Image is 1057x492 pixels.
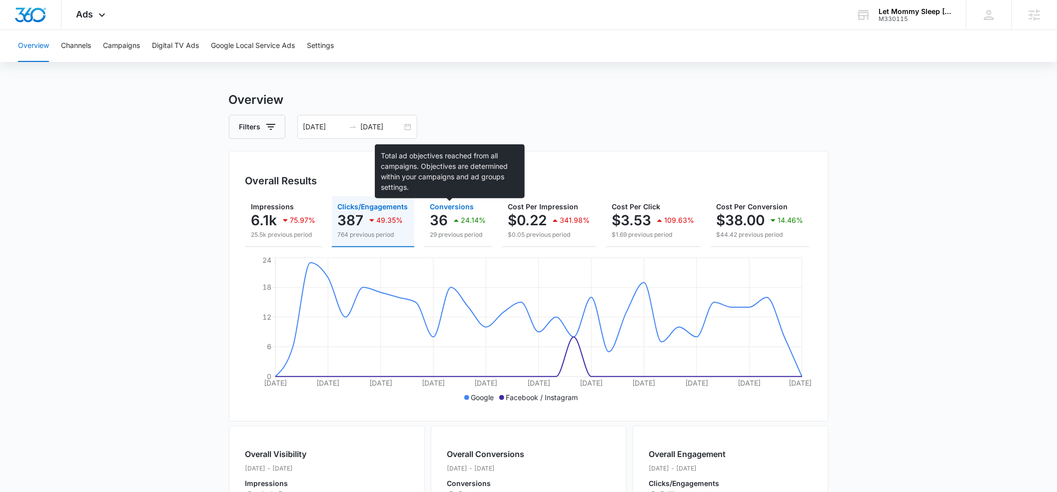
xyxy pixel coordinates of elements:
tspan: [DATE] [369,379,392,387]
button: Google Local Service Ads [211,30,295,62]
span: Ads [76,9,93,19]
p: 25.5k previous period [251,230,316,239]
button: Digital TV Ads [152,30,199,62]
span: Clicks/Engagements [338,202,408,211]
tspan: [DATE] [264,379,287,387]
p: [DATE] - [DATE] [649,464,726,473]
tspan: [DATE] [580,379,603,387]
p: 36 [430,212,448,228]
button: Campaigns [103,30,140,62]
h2: Overall Engagement [649,448,726,460]
tspan: 0 [267,372,271,381]
p: 387 [338,212,364,228]
input: End date [361,121,402,132]
div: account name [879,7,952,15]
p: Google [471,392,494,403]
p: 764 previous period [338,230,408,239]
tspan: [DATE] [738,379,761,387]
p: $0.05 previous period [508,230,590,239]
span: swap-right [349,123,357,131]
tspan: [DATE] [422,379,445,387]
span: Cost Per Conversion [717,202,788,211]
h3: Overall Results [245,173,317,188]
p: $3.53 [612,212,652,228]
p: 14.46% [778,217,804,224]
p: [DATE] - [DATE] [245,464,325,473]
tspan: [DATE] [474,379,497,387]
tspan: 24 [262,256,271,264]
p: Facebook / Instagram [506,392,578,403]
p: 29 previous period [430,230,486,239]
tspan: [DATE] [685,379,708,387]
p: $38.00 [717,212,765,228]
button: Channels [61,30,91,62]
h2: Overall Conversions [447,448,525,460]
span: Cost Per Click [612,202,661,211]
button: Settings [307,30,334,62]
p: 75.97% [290,217,316,224]
p: Impressions [245,480,325,487]
p: 109.63% [665,217,695,224]
tspan: 12 [262,313,271,321]
tspan: 6 [267,342,271,351]
h2: Overall Visibility [245,448,325,460]
p: 49.35% [377,217,403,224]
p: $44.42 previous period [717,230,804,239]
span: Impressions [251,202,294,211]
span: Cost Per Impression [508,202,579,211]
span: to [349,123,357,131]
button: Overview [18,30,49,62]
p: $0.22 [508,212,547,228]
div: Total ad objectives reached from all campaigns. Objectives are determined within your campaigns a... [375,144,525,198]
input: Start date [303,121,345,132]
tspan: 18 [262,283,271,291]
tspan: [DATE] [789,379,812,387]
p: [DATE] - [DATE] [447,464,525,473]
p: Conversions [447,480,525,487]
p: Clicks/Engagements [649,480,726,487]
tspan: [DATE] [316,379,339,387]
button: Filters [229,115,285,139]
p: 341.98% [560,217,590,224]
p: 6.1k [251,212,277,228]
h3: Overview [229,91,829,109]
p: $1.69 previous period [612,230,695,239]
div: account id [879,15,952,22]
span: Conversions [430,202,474,211]
tspan: [DATE] [527,379,550,387]
tspan: [DATE] [632,379,655,387]
p: 24.14% [461,217,486,224]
